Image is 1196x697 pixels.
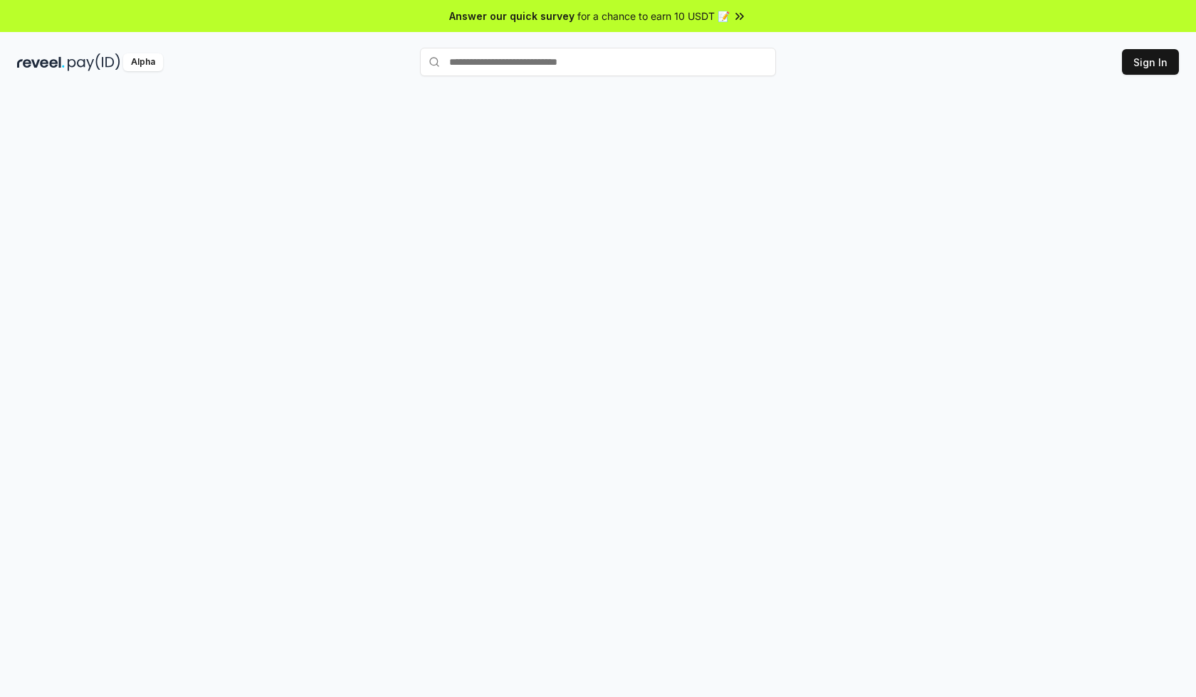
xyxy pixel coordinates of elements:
[449,9,575,23] span: Answer our quick survey
[17,53,65,71] img: reveel_dark
[577,9,730,23] span: for a chance to earn 10 USDT 📝
[1122,49,1179,75] button: Sign In
[68,53,120,71] img: pay_id
[123,53,163,71] div: Alpha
